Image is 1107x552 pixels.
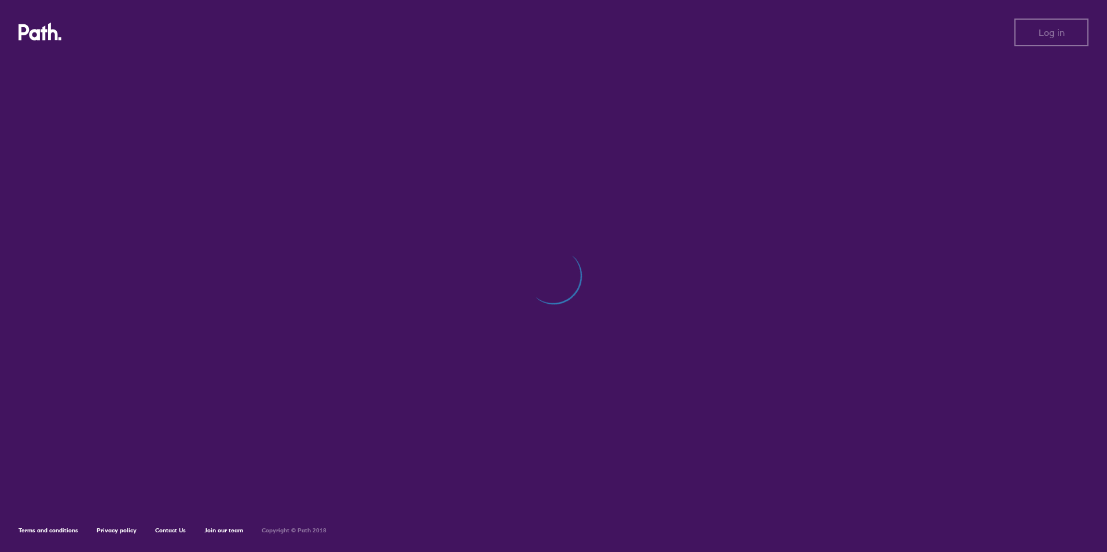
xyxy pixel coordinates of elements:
[204,527,243,534] a: Join our team
[155,527,186,534] a: Contact Us
[1039,27,1065,38] span: Log in
[262,527,327,534] h6: Copyright © Path 2018
[97,527,137,534] a: Privacy policy
[1014,19,1088,46] button: Log in
[19,527,78,534] a: Terms and conditions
